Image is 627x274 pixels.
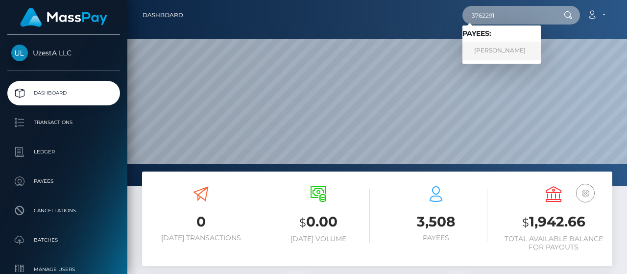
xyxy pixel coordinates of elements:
[522,216,529,229] small: $
[502,235,605,251] h6: Total Available Balance for Payouts
[7,81,120,105] a: Dashboard
[11,145,116,159] p: Ledger
[462,42,541,60] a: [PERSON_NAME]
[462,6,555,25] input: Search...
[267,212,370,232] h3: 0.00
[502,212,605,232] h3: 1,942.66
[385,234,487,242] h6: Payees
[299,216,306,229] small: $
[385,212,487,231] h3: 3,508
[11,45,28,61] img: UzestA LLC
[7,110,120,135] a: Transactions
[11,115,116,130] p: Transactions
[149,212,252,231] h3: 0
[7,228,120,252] a: Batches
[462,29,541,38] h6: Payees:
[7,169,120,194] a: Payees
[149,234,252,242] h6: [DATE] Transactions
[143,5,183,25] a: Dashboard
[11,174,116,189] p: Payees
[7,199,120,223] a: Cancellations
[11,86,116,100] p: Dashboard
[11,203,116,218] p: Cancellations
[20,8,107,27] img: MassPay Logo
[7,49,120,57] span: UzestA LLC
[11,233,116,248] p: Batches
[267,235,370,243] h6: [DATE] Volume
[7,140,120,164] a: Ledger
